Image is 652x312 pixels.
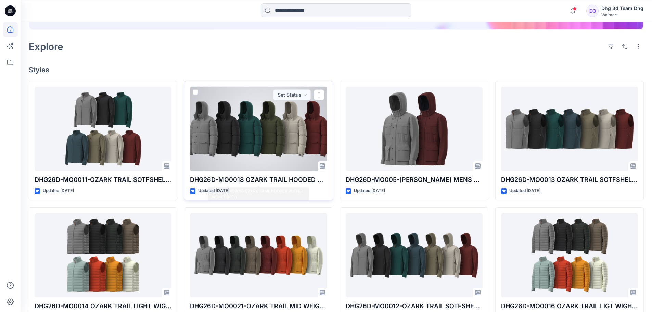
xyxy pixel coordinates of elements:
p: DHG26D-MO0021-OZARK TRAIL MID WEIGHT JACKET [190,301,327,311]
p: DHG26D-MO0016 OZARK TRAIL LIGT WIGHT PUFFER JACKET OPT 1 [501,301,638,311]
p: Updated [DATE] [43,187,74,195]
a: DHG26D-MO005-GEORGE MENS HOODED SAFARI JACKET [346,87,483,171]
a: DHG26D-MO0018 OZARK TRAIL HOODED PUFFER JACKET OPT 1 [190,87,327,171]
p: Updated [DATE] [198,187,229,195]
div: Walmart [601,12,643,17]
a: DHG26D-MO0021-OZARK TRAIL MID WEIGHT JACKET [190,213,327,298]
a: DHG26D-MO0011-OZARK TRAIL SOTFSHELL JACKET [35,87,171,171]
a: DHG26D-MO0014 OZARK TRAIL LIGHT WIGHT PUFFER VEST OPT 1 [35,213,171,298]
a: DHG26D-MO0012-OZARK TRAIL SOTFSHELL HOODED JACKET [346,213,483,298]
h2: Explore [29,41,63,52]
a: DHG26D-MO0013 OZARK TRAIL SOTFSHELL VEST [501,87,638,171]
p: DHG26D-MO0011-OZARK TRAIL SOTFSHELL JACKET [35,175,171,185]
h4: Styles [29,66,644,74]
p: DHG26D-MO0018 OZARK TRAIL HOODED PUFFER JACKET OPT 1 [190,175,327,185]
a: DHG26D-MO0016 OZARK TRAIL LIGT WIGHT PUFFER JACKET OPT 1 [501,213,638,298]
p: DHG26D-MO0012-OZARK TRAIL SOTFSHELL HOODED JACKET [346,301,483,311]
p: DHG26D-MO0013 OZARK TRAIL SOTFSHELL VEST [501,175,638,185]
div: Dhg 3d Team Dhg [601,4,643,12]
p: DHG26D-MO005-[PERSON_NAME] MENS HOODED SAFARI JACKET [346,175,483,185]
div: D3 [586,5,599,17]
p: Updated [DATE] [354,187,385,195]
p: Updated [DATE] [509,187,540,195]
p: DHG26D-MO0014 OZARK TRAIL LIGHT WIGHT PUFFER VEST OPT 1 [35,301,171,311]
